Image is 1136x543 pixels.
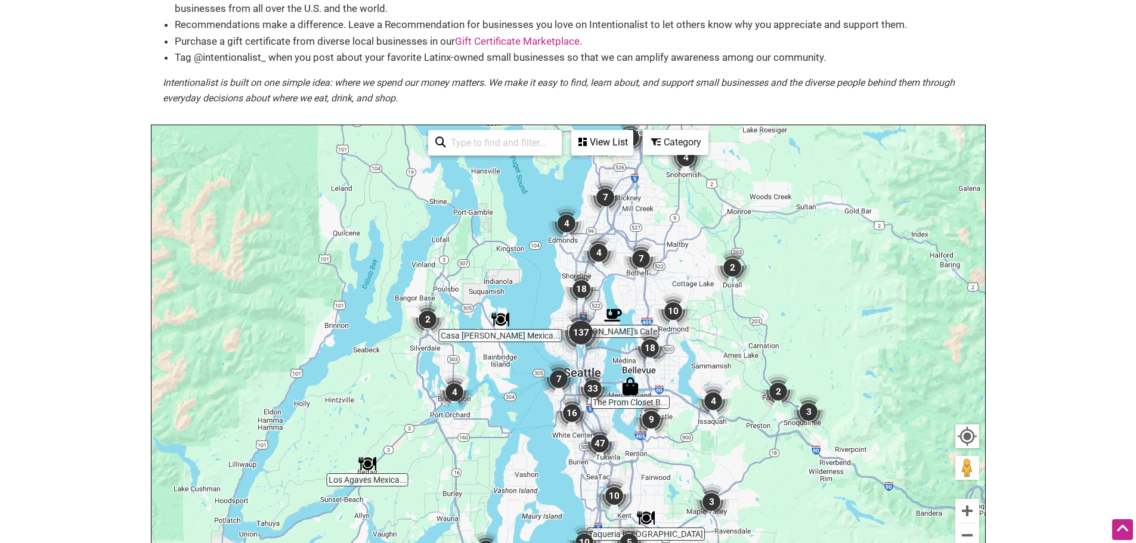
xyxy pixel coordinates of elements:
em: Intentionalist is built on one simple idea: where we spend our money matters. We make it easy to ... [163,77,955,104]
div: 7 [536,356,581,402]
div: 33 [570,366,615,411]
div: 3 [786,389,831,435]
a: Gift Certificate Marketplace [455,35,580,47]
div: See a list of the visible businesses [571,130,633,156]
div: 4 [576,230,621,275]
div: 2 [710,245,755,290]
div: Category [644,131,707,154]
div: Scroll Back to Top [1112,519,1133,540]
li: Purchase a gift certificate from diverse local businesses in our . [175,33,974,49]
div: Type to search and filter [428,130,562,156]
div: 47 [577,421,623,466]
div: Willy's Cafe [599,302,627,329]
div: 4 [663,135,708,180]
div: 4 [544,201,589,246]
div: 9 [629,397,674,442]
div: 10 [592,473,637,519]
div: 16 [549,390,595,436]
div: 2 [756,369,801,414]
div: 4 [432,370,477,415]
div: 18 [559,266,604,312]
div: Los Agaves Mexican Restaurant [354,450,381,477]
button: Drag Pegman onto the map to open Street View [955,456,979,480]
div: 137 [552,304,609,361]
button: Zoom in [955,499,979,523]
div: View List [572,131,632,154]
button: Your Location [955,424,979,448]
div: 4 [691,378,736,424]
div: 7 [583,175,628,220]
div: The Prom Closet Boutique Consignment [617,373,644,400]
li: Recommendations make a difference. Leave a Recommendation for businesses you love on Intentionali... [175,17,974,33]
div: 18 [627,325,673,371]
li: Tag @intentionalist_ when you post about your favorite Latinx-owned small businesses so that we c... [175,49,974,66]
div: Taqueria El Ranchito [632,504,660,532]
div: 10 [651,288,696,334]
div: Filter by category [643,130,708,155]
div: 2 [405,297,450,342]
div: 7 [618,236,664,281]
div: 3 [689,479,734,525]
input: Type to find and filter... [446,131,555,154]
div: Casa Rojas Mexican Restaurant & Cantina [487,306,514,333]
